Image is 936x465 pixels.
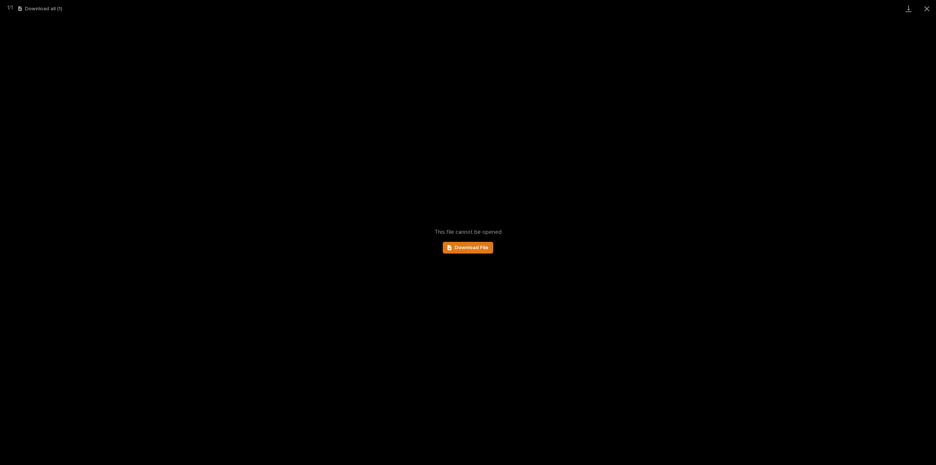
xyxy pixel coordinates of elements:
span: 1 [11,5,13,11]
span: Download File [454,245,488,250]
button: Download all (1) [18,6,62,11]
span: 1 [7,5,9,11]
a: Download File [443,242,493,254]
span: This file cannot be opened [434,229,502,236]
